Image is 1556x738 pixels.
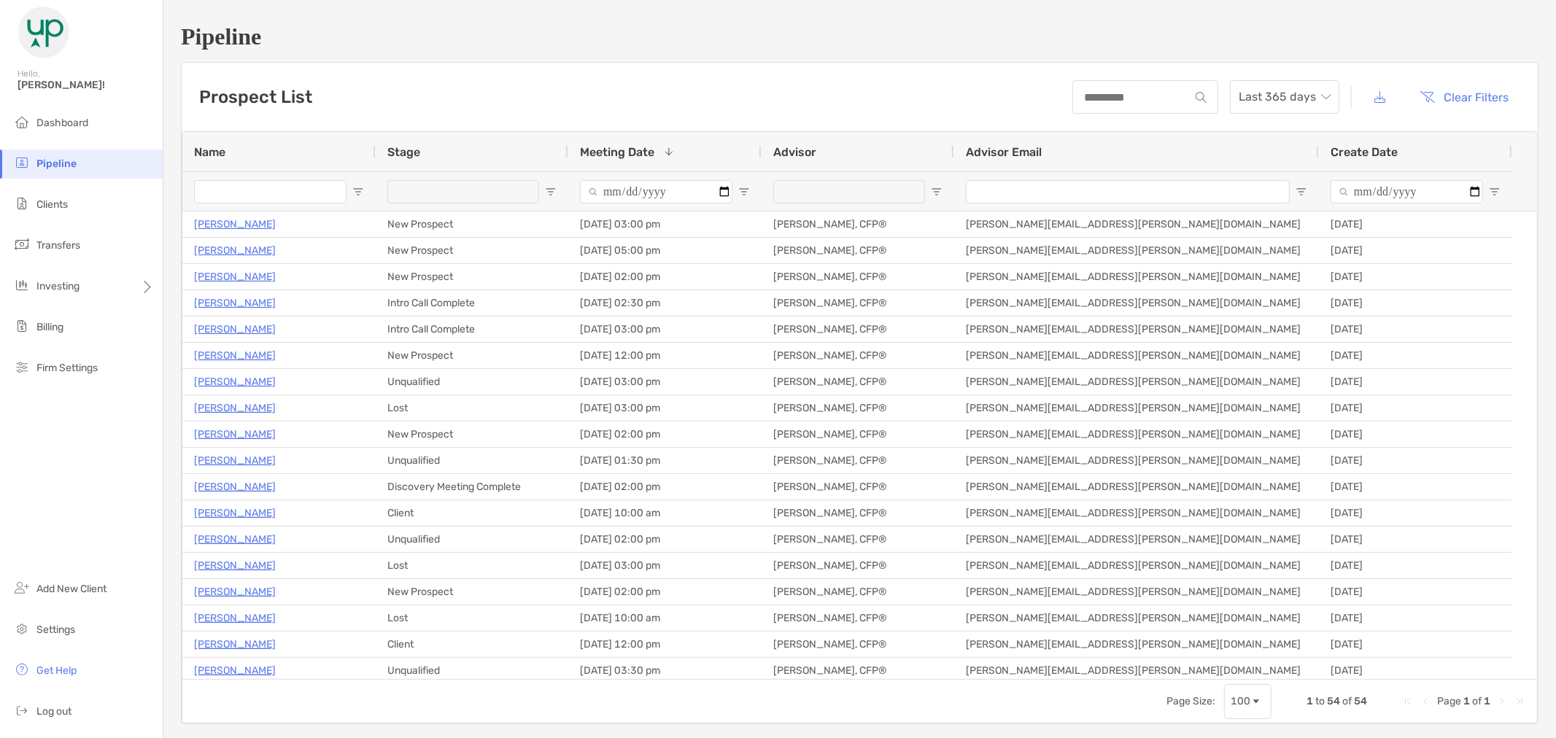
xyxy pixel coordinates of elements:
span: Dashboard [36,117,88,129]
img: investing icon [13,276,31,294]
input: Advisor Email Filter Input [966,180,1290,203]
div: [PERSON_NAME][EMAIL_ADDRESS][PERSON_NAME][DOMAIN_NAME] [954,527,1319,552]
span: Advisor Email [966,145,1042,159]
span: of [1472,695,1482,707]
div: [PERSON_NAME][EMAIL_ADDRESS][PERSON_NAME][DOMAIN_NAME] [954,448,1319,473]
span: Create Date [1331,145,1398,159]
p: [PERSON_NAME] [194,661,276,680]
div: New Prospect [376,238,568,263]
div: [DATE] 03:00 pm [568,553,762,578]
div: [DATE] 02:00 pm [568,422,762,447]
div: [PERSON_NAME], CFP® [762,448,954,473]
div: [DATE] 02:00 pm [568,579,762,605]
img: firm-settings icon [13,358,31,376]
div: [PERSON_NAME], CFP® [762,290,954,316]
span: Last 365 days [1239,81,1331,113]
button: Clear Filters [1409,81,1520,113]
div: Unqualified [376,658,568,683]
span: Pipeline [36,158,77,170]
div: [DATE] [1319,448,1512,473]
div: [DATE] [1319,632,1512,657]
div: [PERSON_NAME], CFP® [762,238,954,263]
div: [PERSON_NAME], CFP® [762,527,954,552]
a: [PERSON_NAME] [194,451,276,470]
button: Open Filter Menu [738,186,750,198]
span: Transfers [36,239,80,252]
img: transfers icon [13,236,31,253]
input: Meeting Date Filter Input [580,180,732,203]
span: of [1342,695,1352,707]
img: get-help icon [13,661,31,678]
span: Billing [36,321,63,333]
div: [DATE] [1319,553,1512,578]
div: [DATE] [1319,264,1512,290]
div: [PERSON_NAME][EMAIL_ADDRESS][PERSON_NAME][DOMAIN_NAME] [954,605,1319,631]
span: 1 [1307,695,1313,707]
a: [PERSON_NAME] [194,609,276,627]
button: Open Filter Menu [1489,186,1501,198]
span: 1 [1484,695,1490,707]
span: Firm Settings [36,362,98,374]
div: [PERSON_NAME], CFP® [762,500,954,526]
p: [PERSON_NAME] [194,399,276,417]
div: [DATE] [1319,238,1512,263]
div: [PERSON_NAME], CFP® [762,369,954,395]
div: [DATE] [1319,211,1512,237]
span: Meeting Date [580,145,654,159]
div: [PERSON_NAME], CFP® [762,211,954,237]
div: [DATE] 10:00 am [568,500,762,526]
p: [PERSON_NAME] [194,556,276,575]
div: Unqualified [376,369,568,395]
div: [DATE] [1319,290,1512,316]
div: [DATE] [1319,605,1512,631]
div: Lost [376,395,568,421]
p: [PERSON_NAME] [194,425,276,443]
span: to [1315,695,1325,707]
p: [PERSON_NAME] [194,294,276,312]
a: [PERSON_NAME] [194,504,276,522]
div: [PERSON_NAME], CFP® [762,632,954,657]
div: [PERSON_NAME], CFP® [762,658,954,683]
a: [PERSON_NAME] [194,373,276,391]
div: [PERSON_NAME], CFP® [762,605,954,631]
span: Page [1437,695,1461,707]
div: [DATE] 01:30 pm [568,448,762,473]
div: [DATE] [1319,527,1512,552]
a: [PERSON_NAME] [194,478,276,496]
div: [PERSON_NAME][EMAIL_ADDRESS][PERSON_NAME][DOMAIN_NAME] [954,395,1319,421]
span: Log out [36,705,71,718]
img: add_new_client icon [13,579,31,597]
a: [PERSON_NAME] [194,583,276,601]
span: Add New Client [36,583,107,595]
div: Intro Call Complete [376,316,568,342]
div: Intro Call Complete [376,290,568,316]
div: [PERSON_NAME][EMAIL_ADDRESS][PERSON_NAME][DOMAIN_NAME] [954,474,1319,500]
div: [PERSON_NAME][EMAIL_ADDRESS][PERSON_NAME][DOMAIN_NAME] [954,422,1319,447]
img: Zoe Logo [18,6,70,58]
div: [PERSON_NAME][EMAIL_ADDRESS][PERSON_NAME][DOMAIN_NAME] [954,579,1319,605]
div: [PERSON_NAME], CFP® [762,422,954,447]
img: settings icon [13,620,31,637]
div: [DATE] 03:00 pm [568,316,762,342]
a: [PERSON_NAME] [194,241,276,260]
div: [PERSON_NAME], CFP® [762,264,954,290]
div: [DATE] [1319,579,1512,605]
div: New Prospect [376,211,568,237]
span: Advisor [773,145,816,159]
p: [PERSON_NAME] [194,268,276,286]
a: [PERSON_NAME] [194,530,276,548]
div: [PERSON_NAME][EMAIL_ADDRESS][PERSON_NAME][DOMAIN_NAME] [954,238,1319,263]
img: billing icon [13,317,31,335]
span: Get Help [36,664,77,677]
div: [DATE] [1319,500,1512,526]
div: [DATE] 03:30 pm [568,658,762,683]
div: Discovery Meeting Complete [376,474,568,500]
div: [DATE] 12:00 pm [568,632,762,657]
a: [PERSON_NAME] [194,635,276,653]
span: 1 [1463,695,1470,707]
